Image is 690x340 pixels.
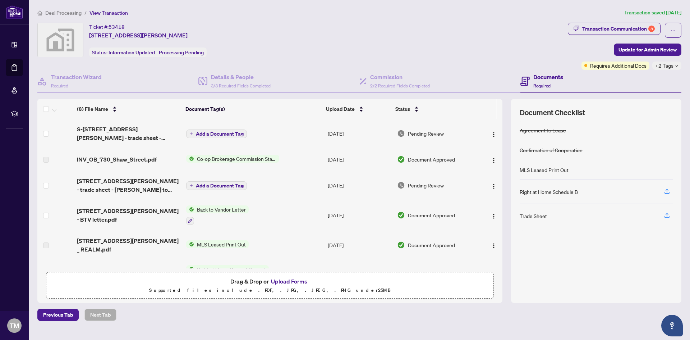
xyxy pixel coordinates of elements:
[77,236,180,254] span: [STREET_ADDRESS][PERSON_NAME] _ REALM.pdf
[395,105,410,113] span: Status
[211,73,271,81] h4: Details & People
[488,154,500,165] button: Logo
[84,309,116,321] button: Next Tab
[618,44,677,55] span: Update for Admin Review
[370,73,430,81] h4: Commission
[196,183,244,188] span: Add a Document Tag
[37,309,79,321] button: Previous Tab
[183,99,323,119] th: Document Tag(s)
[325,231,394,259] td: [DATE]
[520,212,547,220] div: Trade Sheet
[189,184,193,187] span: plus
[614,44,681,56] button: Update for Admin Review
[671,28,676,33] span: ellipsis
[408,241,455,249] span: Document Approved
[488,209,500,221] button: Logo
[186,240,194,248] img: Status Icon
[196,131,244,136] span: Add a Document Tag
[77,177,180,194] span: [STREET_ADDRESS][PERSON_NAME] - trade sheet - [PERSON_NAME] to Review.pdf
[325,200,394,231] td: [DATE]
[74,99,183,119] th: (8) File Name
[520,108,585,118] span: Document Checklist
[661,315,683,336] button: Open asap
[186,265,194,273] img: Status Icon
[520,146,583,154] div: Confirmation of Cooperation
[77,125,180,142] span: S-[STREET_ADDRESS][PERSON_NAME] - trade sheet - [PERSON_NAME].pdf
[51,83,68,89] span: Required
[397,155,405,163] img: Document Status
[89,47,207,57] div: Status:
[590,62,647,69] span: Requires Additional Docs
[186,205,249,225] button: Status IconBack to Vendor Letter
[46,272,493,299] span: Drag & Drop orUpload FormsSupported files include .PDF, .JPG, .JPEG, .PNG under25MB
[84,9,87,17] li: /
[408,155,455,163] span: Document Approved
[45,10,82,16] span: Deal Processing
[325,259,394,290] td: [DATE]
[397,241,405,249] img: Document Status
[89,10,128,16] span: View Transaction
[10,321,19,331] span: TM
[326,105,355,113] span: Upload Date
[269,277,309,286] button: Upload Forms
[520,126,566,134] div: Agreement to Lease
[488,180,500,191] button: Logo
[194,240,249,248] span: MLS Leased Print Out
[194,265,269,273] span: Right at Home Deposit Receipt
[491,132,497,137] img: Logo
[533,83,551,89] span: Required
[491,243,497,249] img: Logo
[77,266,180,284] span: RAH Deposit Receipt - [STREET_ADDRESS][PERSON_NAME]pdf
[6,5,23,19] img: logo
[397,181,405,189] img: Document Status
[189,132,193,136] span: plus
[211,83,271,89] span: 3/3 Required Fields Completed
[186,240,249,248] button: Status IconMLS Leased Print Out
[491,213,497,219] img: Logo
[488,128,500,139] button: Logo
[325,119,394,148] td: [DATE]
[186,155,194,163] img: Status Icon
[408,130,444,137] span: Pending Review
[194,205,249,213] span: Back to Vendor Letter
[186,130,247,138] button: Add a Document Tag
[89,23,125,31] div: Ticket #:
[624,9,681,17] article: Transaction saved [DATE]
[533,73,563,81] h4: Documents
[186,181,247,190] button: Add a Document Tag
[109,49,204,56] span: Information Updated - Processing Pending
[520,188,578,196] div: Right at Home Schedule B
[370,83,430,89] span: 2/2 Required Fields Completed
[491,158,497,163] img: Logo
[77,207,180,224] span: [STREET_ADDRESS][PERSON_NAME] - BTV letter.pdf
[520,166,569,174] div: MLS Leased Print Out
[186,205,194,213] img: Status Icon
[488,239,500,251] button: Logo
[323,99,392,119] th: Upload Date
[408,181,444,189] span: Pending Review
[77,155,157,164] span: INV_OB_730_Shaw_Street.pdf
[582,23,655,35] div: Transaction Communication
[491,183,497,189] img: Logo
[408,211,455,219] span: Document Approved
[648,26,655,32] div: 5
[38,23,83,57] img: svg%3e
[397,211,405,219] img: Document Status
[325,171,394,200] td: [DATE]
[675,64,678,68] span: down
[325,148,394,171] td: [DATE]
[186,155,279,163] button: Status IconCo-op Brokerage Commission Statement
[51,286,489,295] p: Supported files include .PDF, .JPG, .JPEG, .PNG under 25 MB
[51,73,102,81] h4: Transaction Wizard
[392,99,477,119] th: Status
[397,130,405,137] img: Document Status
[230,277,309,286] span: Drag & Drop or
[655,62,673,70] span: +2 Tags
[568,23,661,35] button: Transaction Communication5
[37,10,42,15] span: home
[109,24,125,30] span: 53418
[89,31,188,40] span: [STREET_ADDRESS][PERSON_NAME]
[186,265,269,285] button: Status IconRight at Home Deposit Receipt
